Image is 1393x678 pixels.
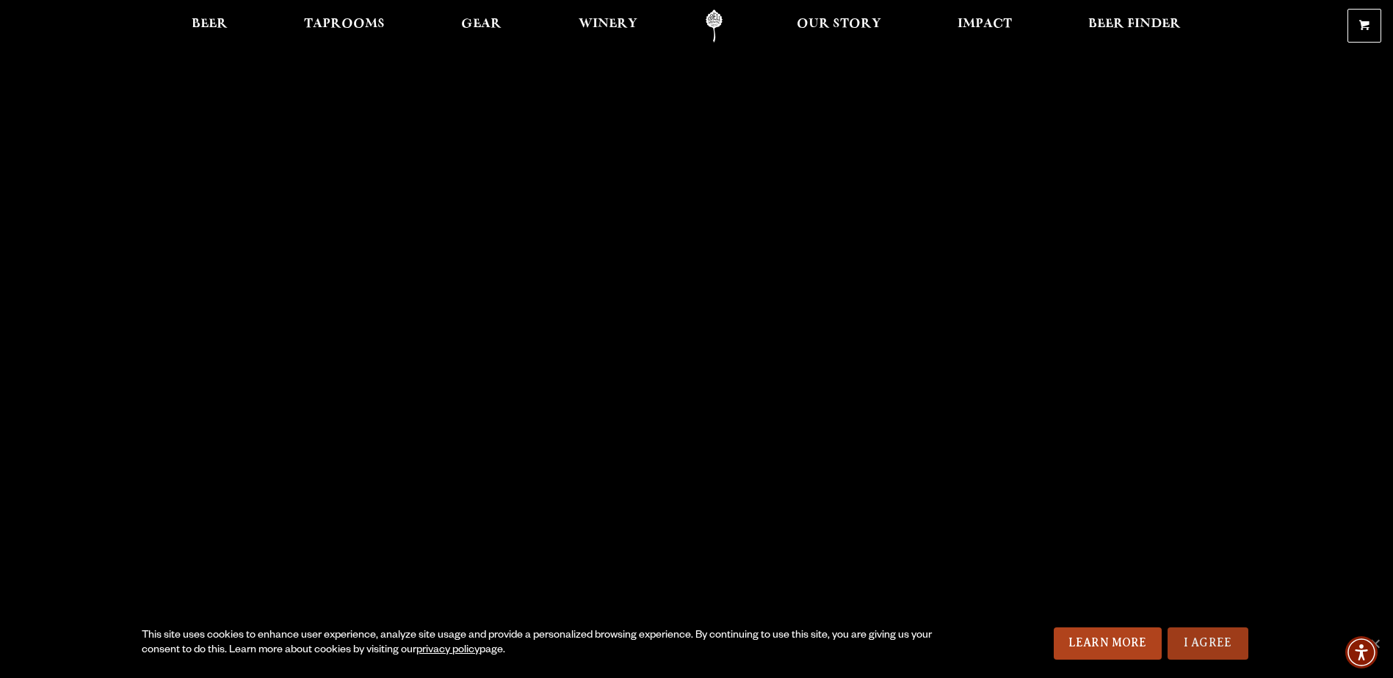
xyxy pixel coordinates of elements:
a: Gear [452,10,511,43]
a: privacy policy [416,645,480,657]
div: This site uses cookies to enhance user experience, analyze site usage and provide a personalized ... [142,629,933,658]
a: Taprooms [294,10,394,43]
a: I Agree [1168,627,1248,660]
span: Gear [461,18,502,30]
span: Beer Finder [1088,18,1181,30]
a: Beer [182,10,237,43]
a: Odell Home [687,10,742,43]
a: Beer Finder [1079,10,1190,43]
div: Accessibility Menu [1345,636,1378,668]
span: Winery [579,18,637,30]
span: Our Story [797,18,881,30]
a: Our Story [787,10,891,43]
span: Taprooms [304,18,385,30]
a: Impact [948,10,1021,43]
a: Winery [569,10,647,43]
a: Learn More [1054,627,1162,660]
span: Beer [192,18,228,30]
span: Impact [958,18,1012,30]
